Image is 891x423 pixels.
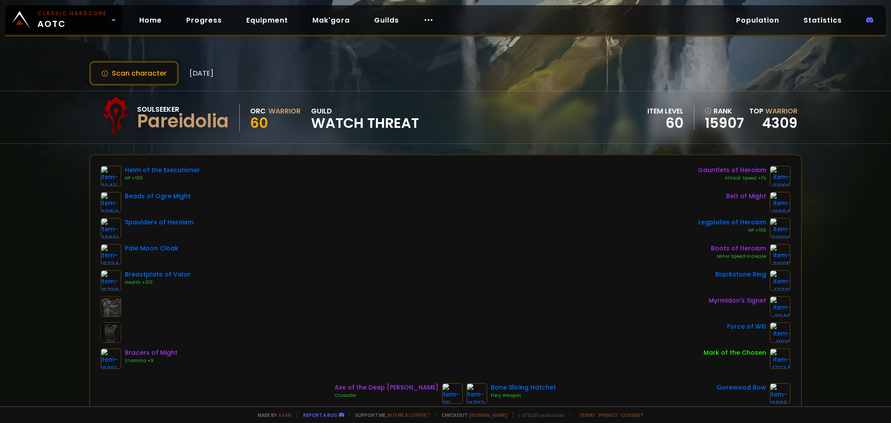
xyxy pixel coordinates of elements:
[303,412,337,418] a: Report a bug
[770,192,791,213] img: item-16864
[717,383,766,392] div: Gorewood Bow
[765,106,797,116] span: Warrior
[311,106,419,130] div: guild
[125,166,200,175] div: Helm of the Executioner
[442,383,463,404] img: item-811
[770,383,791,404] img: item-16996
[37,10,107,30] span: AOTC
[100,270,121,291] img: item-16730
[311,117,419,130] span: Watch Threat
[770,244,791,265] img: item-21995
[100,192,121,213] img: item-22150
[100,166,121,187] img: item-22411
[137,104,229,115] div: Soulseeker
[715,270,766,279] div: Blackstone Ring
[698,166,766,175] div: Gauntlets of Heroism
[335,383,439,392] div: Axe of the Deep [PERSON_NAME]
[125,348,178,357] div: Bracers of Might
[37,10,107,17] small: Classic Hardcore
[705,106,744,117] div: rank
[100,244,121,265] img: item-18734
[770,296,791,317] img: item-2246
[729,11,786,29] a: Population
[125,218,194,227] div: Spaulders of Heroism
[305,11,357,29] a: Mak'gora
[770,166,791,187] img: item-21998
[89,61,179,86] button: Scan character
[698,175,766,182] div: Attack Speed +1%
[762,113,797,133] a: 4309
[491,383,556,392] div: Bone Slicing Hatchet
[512,412,565,418] span: v. d752d5 - production
[100,348,121,369] img: item-16861
[709,296,766,305] div: Myrmidon's Signet
[5,5,122,35] a: Classic HardcoreAOTC
[711,244,766,253] div: Boots of Heroism
[179,11,229,29] a: Progress
[125,244,178,253] div: Pale Moon Cloak
[621,412,644,418] a: Consent
[100,218,121,239] img: item-22001
[250,113,268,133] span: 60
[132,11,169,29] a: Home
[491,392,556,399] div: Fiery Weapon
[466,383,487,404] img: item-18737
[125,357,178,364] div: Stamina +9
[137,115,229,128] div: Pareidolia
[749,106,797,117] div: Top
[579,412,595,418] a: Terms
[770,322,791,343] img: item-11810
[252,412,291,418] span: Made by
[698,227,766,234] div: HP +100
[367,11,406,29] a: Guilds
[727,322,766,331] div: Force of Will
[705,117,744,130] a: 15907
[268,106,301,117] div: Warrior
[469,412,507,418] a: [DOMAIN_NAME]
[125,270,191,279] div: Breastplate of Valor
[770,218,791,239] img: item-22000
[250,106,266,117] div: Orc
[125,279,191,286] div: Health +100
[189,68,214,79] span: [DATE]
[125,175,200,182] div: HP +100
[770,270,791,291] img: item-17713
[335,392,439,399] div: Crusader
[698,218,766,227] div: Legplates of Heroism
[349,412,431,418] span: Support me,
[770,348,791,369] img: item-17774
[703,348,766,357] div: Mark of the Chosen
[647,106,683,117] div: item level
[388,412,431,418] a: Buy me a coffee
[599,412,617,418] a: Privacy
[647,117,683,130] div: 60
[436,412,507,418] span: Checkout
[726,192,766,201] div: Belt of Might
[278,412,291,418] a: a fan
[125,192,191,201] div: Beads of Ogre Might
[239,11,295,29] a: Equipment
[797,11,849,29] a: Statistics
[711,253,766,260] div: Minor Speed Increase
